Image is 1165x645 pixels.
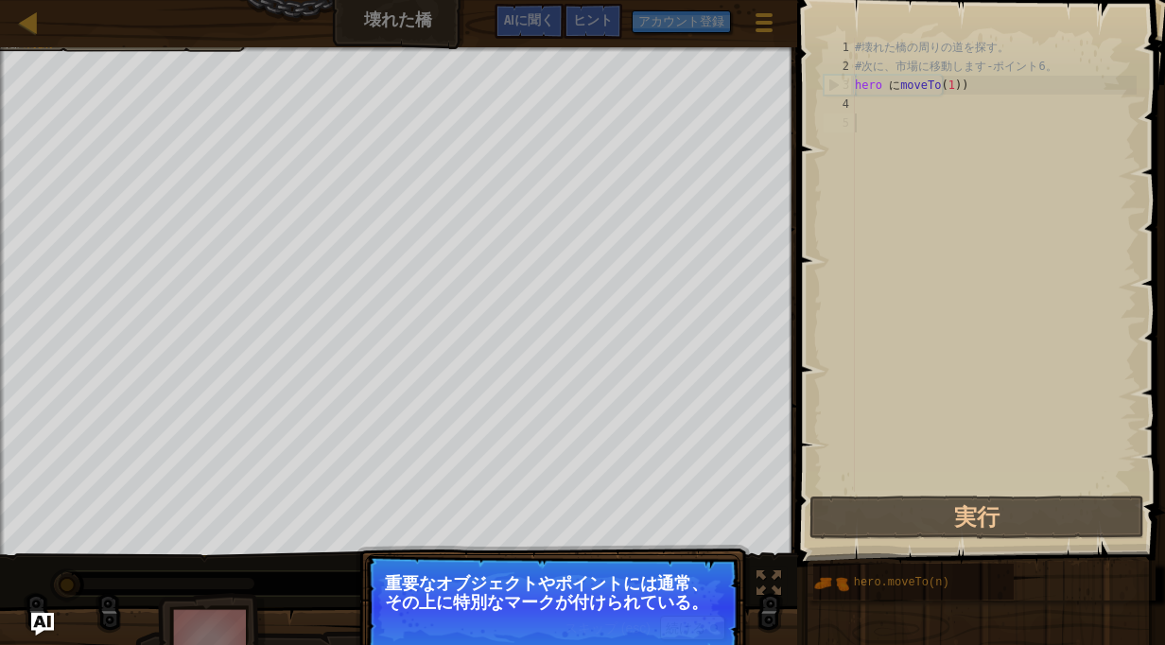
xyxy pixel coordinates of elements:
[565,620,651,636] span: スキップ (esc)
[666,620,705,636] font: 続ける
[504,10,554,28] span: AIに聞く
[843,116,849,130] font: 5
[843,78,849,92] font: 3
[809,496,1144,539] button: 実行
[854,576,949,589] span: hero.moveTo(n)
[740,4,788,48] button: ゲームメニューを見る
[843,60,849,73] font: 2
[31,613,54,636] button: AIに聞く
[573,10,613,28] span: ヒント
[385,574,721,612] p: 重要なオブジェクトやポイントには通常、その上に特別なマークが付けられている。
[495,4,564,39] button: AIに聞く
[843,41,849,54] font: 1
[843,97,849,111] font: 4
[660,616,725,640] button: 続ける
[632,10,731,33] button: アカウント登録
[813,566,849,601] img: portrait.png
